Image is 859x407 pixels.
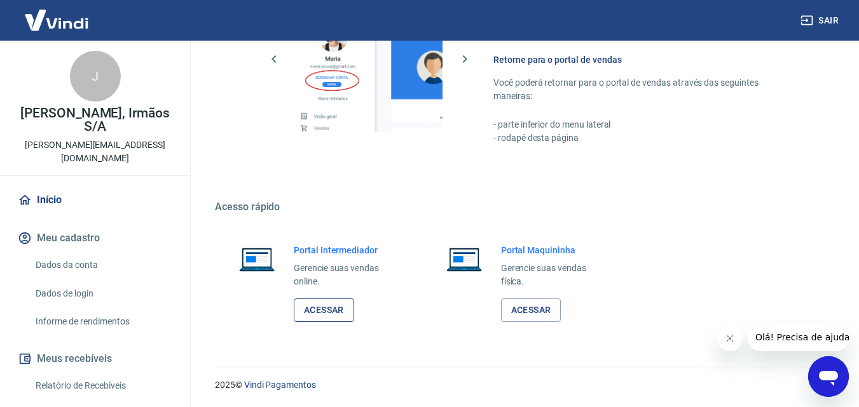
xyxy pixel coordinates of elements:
img: Imagem de um notebook aberto [230,244,284,274]
h6: Retorne para o portal de vendas [493,53,798,66]
a: Relatório de Recebíveis [31,373,175,399]
img: Imagem de um notebook aberto [437,244,491,274]
p: Gerencie suas vendas física. [501,262,607,288]
iframe: Mensagem da empresa [748,323,849,351]
p: [PERSON_NAME][EMAIL_ADDRESS][DOMAIN_NAME] [10,138,180,165]
p: Você poderá retornar para o portal de vendas através das seguintes maneiras: [493,76,798,103]
span: Olá! Precisa de ajuda? [8,9,107,19]
p: - rodapé desta página [493,131,798,145]
button: Sair [798,9,844,32]
p: - parte inferior do menu lateral [493,118,798,131]
img: Vindi [15,1,98,39]
a: Dados de login [31,281,175,307]
a: Início [15,186,175,214]
a: Informe de rendimentos [31,309,175,335]
p: 2025 © [215,378,828,392]
iframe: Botão para abrir a janela de mensagens [808,356,849,397]
button: Meus recebíveis [15,345,175,373]
a: Dados da conta [31,252,175,278]
button: Meu cadastro [15,224,175,252]
a: Acessar [501,298,561,322]
iframe: Fechar mensagem [717,326,743,351]
h6: Portal Maquininha [501,244,607,257]
h6: Portal Intermediador [294,244,399,257]
p: Gerencie suas vendas online. [294,262,399,288]
a: Vindi Pagamentos [244,380,316,390]
a: Acessar [294,298,354,322]
p: [PERSON_NAME], Irmãos S/A [10,107,180,133]
div: J [70,51,121,102]
h5: Acesso rápido [215,201,828,213]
